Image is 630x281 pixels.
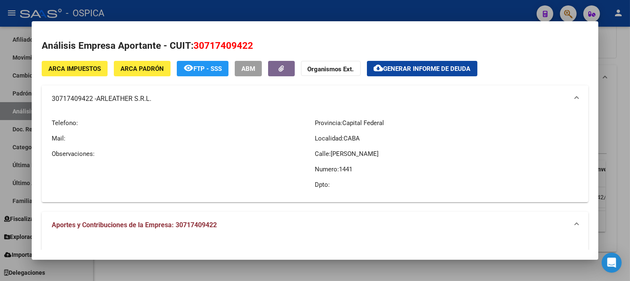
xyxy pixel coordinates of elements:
span: FTP - SSS [193,65,222,73]
p: Provincia: [315,118,578,128]
p: Telefono: [52,118,315,128]
p: Localidad: [315,134,578,143]
span: Aportes y Contribuciones de la Empresa: 30717409422 [52,221,217,229]
button: ARCA Padrón [114,61,171,76]
mat-icon: remove_red_eye [183,63,193,73]
span: ABM [241,65,255,73]
mat-expansion-panel-header: Aportes y Contribuciones de la Empresa: 30717409422 [42,212,589,238]
strong: Organismos Ext. [308,65,354,73]
span: Generar informe de deuda [384,65,471,73]
button: Organismos Ext. [301,61,361,76]
p: Dpto: [315,180,578,189]
span: 30717409422 [193,40,253,51]
mat-panel-title: 30717409422 - [52,94,569,104]
p: Numero: [315,165,578,174]
p: Observaciones: [52,149,315,158]
span: CABA [344,135,360,142]
div: Open Intercom Messenger [602,253,622,273]
span: Capital Federal [342,119,384,127]
mat-expansion-panel-header: 30717409422 -ARLEATHER S.R.L. [42,85,589,112]
button: ARCA Impuestos [42,61,108,76]
button: Generar informe de deuda [367,61,477,76]
p: Mail: [52,134,315,143]
span: ARLEATHER S.R.L. [96,94,151,104]
mat-icon: cloud_download [374,63,384,73]
div: 30717409422 -ARLEATHER S.R.L. [42,112,589,202]
span: ARCA Padrón [120,65,164,73]
span: ARCA Impuestos [48,65,101,73]
span: 1441 [339,166,352,173]
h2: Análisis Empresa Aportante - CUIT: [42,39,589,53]
button: ABM [235,61,262,76]
span: [PERSON_NAME] [331,150,379,158]
p: Calle: [315,149,578,158]
button: FTP - SSS [177,61,228,76]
